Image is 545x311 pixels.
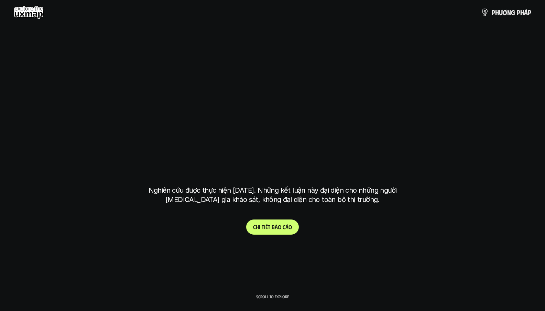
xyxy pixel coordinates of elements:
p: Scroll to explore [256,294,289,299]
span: ơ [503,9,507,16]
span: p [492,9,495,16]
span: á [524,9,528,16]
span: p [517,9,520,16]
span: t [268,224,270,230]
span: ư [499,9,503,16]
span: o [278,224,281,230]
h1: tại [GEOGRAPHIC_DATA] [150,142,395,171]
a: phươngpháp [481,6,531,19]
span: ế [265,224,268,230]
span: b [272,224,275,230]
span: t [262,224,264,230]
span: n [507,9,511,16]
span: i [259,224,260,230]
span: h [520,9,524,16]
h6: Kết quả nghiên cứu [249,70,301,78]
span: p [528,9,531,16]
span: h [495,9,499,16]
span: o [288,224,292,230]
span: h [256,224,259,230]
span: c [283,224,285,230]
span: á [275,224,278,230]
p: Nghiên cứu được thực hiện [DATE]. Những kết luận này đại diện cho những người [MEDICAL_DATA] gia ... [144,186,402,204]
a: Chitiếtbáocáo [246,219,299,235]
span: á [285,224,288,230]
h1: phạm vi công việc của [147,87,398,116]
span: C [253,224,256,230]
span: i [264,224,265,230]
span: g [511,9,515,16]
